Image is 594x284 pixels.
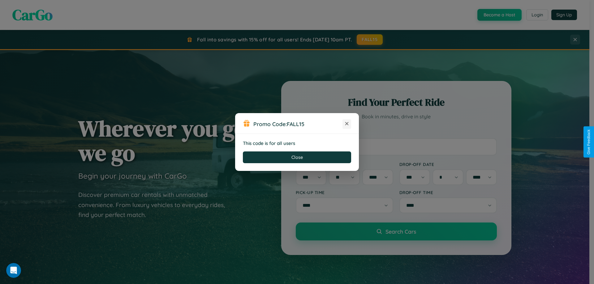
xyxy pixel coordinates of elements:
strong: This code is for all users [243,140,295,146]
h3: Promo Code: [253,121,342,127]
button: Close [243,151,351,163]
div: Give Feedback [587,129,591,155]
iframe: Intercom live chat [6,263,21,278]
b: FALL15 [287,121,304,127]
